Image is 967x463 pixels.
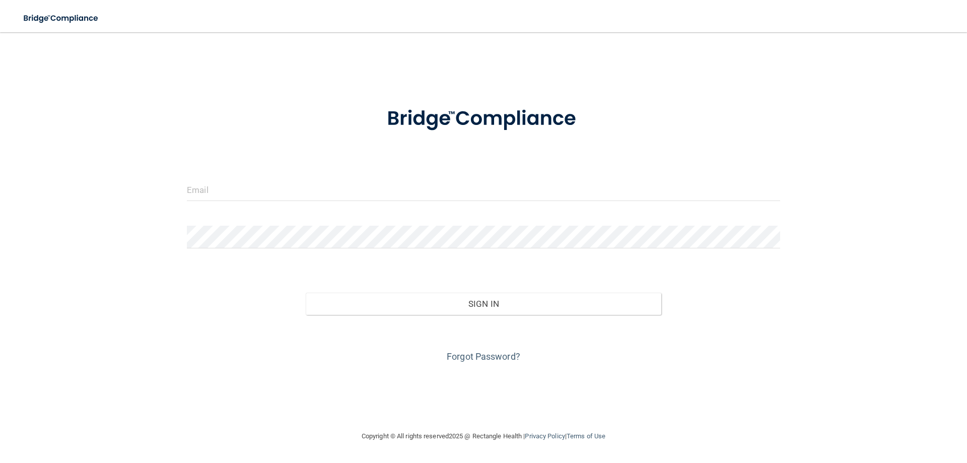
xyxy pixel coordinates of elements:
[567,432,605,440] a: Terms of Use
[447,351,520,362] a: Forgot Password?
[525,432,565,440] a: Privacy Policy
[366,93,601,145] img: bridge_compliance_login_screen.278c3ca4.svg
[300,420,667,452] div: Copyright © All rights reserved 2025 @ Rectangle Health | |
[15,8,108,29] img: bridge_compliance_login_screen.278c3ca4.svg
[187,178,780,201] input: Email
[306,293,662,315] button: Sign In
